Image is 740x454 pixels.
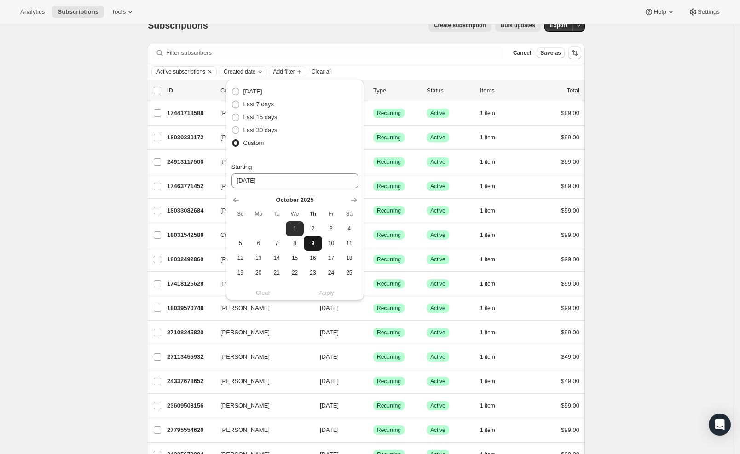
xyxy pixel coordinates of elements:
div: 18030330172[PERSON_NAME][DATE]SuccessRecurringSuccessActive1 item$99.00 [167,131,579,144]
span: [DATE] [320,426,339,433]
button: Friday October 24 2025 [322,265,340,280]
span: 1 item [480,158,495,166]
span: $49.00 [561,353,579,360]
span: CrescentValley BaptistChurch [220,230,300,240]
button: Tuesday October 21 2025 [267,265,285,280]
button: [PERSON_NAME] [215,350,307,364]
span: 1 item [480,231,495,239]
span: 1 item [480,378,495,385]
p: 18032492860 [167,255,213,264]
span: 8 [289,240,300,247]
button: 1 item [480,302,505,315]
button: 1 item [480,229,505,241]
span: [DATE] [320,329,339,336]
button: Wednesday October 1 2025 [286,221,304,236]
span: 27 [253,284,264,291]
div: Type [373,86,419,95]
span: 1 item [480,402,495,409]
button: Create subscription [428,19,491,32]
div: 17463771452[PERSON_NAME][DATE]SuccessRecurringSuccessActive1 item$89.00 [167,180,579,193]
span: Add filter [273,68,295,75]
div: 27108245820[PERSON_NAME][DATE]SuccessRecurringSuccessActive1 item$99.00 [167,326,579,339]
span: [PERSON_NAME] [220,133,270,142]
span: Active [430,378,445,385]
div: IDCustomerBilling DateTypeStatusItemsTotal [167,86,579,95]
button: Subscriptions [52,6,104,18]
p: 24913117500 [167,157,213,167]
button: 1 item [480,424,505,437]
p: 18039570748 [167,304,213,313]
span: 6 [253,240,264,247]
span: 23 [307,269,318,276]
span: $99.00 [561,329,579,336]
span: Tu [271,210,282,218]
span: We [289,210,300,218]
div: 18031542588CrescentValley BaptistChurch[DATE]SuccessRecurringSuccessActive1 item$99.00 [167,229,579,241]
span: Recurring [377,183,401,190]
input: Filter subscribers [166,46,504,59]
button: Wednesday October 15 2025 [286,251,304,265]
p: 24337678652 [167,377,213,386]
span: 1 item [480,183,495,190]
button: Monday October 20 2025 [249,265,267,280]
span: [DATE] [320,353,339,360]
button: Bulk updates [495,19,541,32]
span: 4 [344,225,354,232]
button: 1 item [480,326,505,339]
span: [DATE] [320,305,339,311]
button: Settings [683,6,725,18]
span: 25 [344,269,354,276]
button: Cancel [509,47,535,58]
span: Subscriptions [148,20,208,30]
button: [PERSON_NAME] [215,374,307,389]
div: 17418125628[PERSON_NAME][DATE]SuccessRecurringSuccessActive1 item$99.00 [167,277,579,290]
span: 28 [271,284,282,291]
span: Active [430,353,445,361]
span: Active [430,207,445,214]
button: Thursday October 16 2025 [304,251,322,265]
span: Last 7 days [243,101,274,108]
span: Recurring [377,134,401,141]
span: $99.00 [561,134,579,141]
button: Save as [537,47,565,58]
div: Items [480,86,526,95]
span: [PERSON_NAME] [220,279,270,288]
button: Thursday October 23 2025 [304,265,322,280]
span: Active [430,426,445,434]
span: Created date [224,68,255,75]
span: 1 item [480,305,495,312]
span: 20 [253,269,264,276]
button: Created date [219,67,266,77]
button: Monday October 6 2025 [249,236,267,251]
button: Thursday October 30 2025 [304,280,322,295]
span: Bulk updates [501,22,535,29]
p: 17463771452 [167,182,213,191]
span: Active [430,256,445,263]
th: Tuesday [267,207,285,221]
button: Saturday October 11 2025 [340,236,358,251]
button: Sunday October 26 2025 [231,280,249,295]
span: Active [430,280,445,287]
button: 1 item [480,107,505,120]
span: Last 30 days [243,126,277,133]
div: Open Intercom Messenger [709,414,731,436]
p: Customer [220,86,312,95]
span: Tools [111,8,126,16]
span: Recurring [377,378,401,385]
span: Last 15 days [243,114,277,121]
span: $89.00 [561,109,579,116]
span: Th [307,210,318,218]
span: $99.00 [561,231,579,238]
button: Active subscriptions [152,67,205,77]
span: $99.00 [561,256,579,263]
p: 27108245820 [167,328,213,337]
th: Monday [249,207,267,221]
span: 1 item [480,280,495,287]
span: $99.00 [561,158,579,165]
span: Active [430,402,445,409]
span: 16 [307,254,318,262]
span: Starting [231,163,252,170]
span: Active [430,231,445,239]
span: $99.00 [561,426,579,433]
span: [PERSON_NAME] [220,255,270,264]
